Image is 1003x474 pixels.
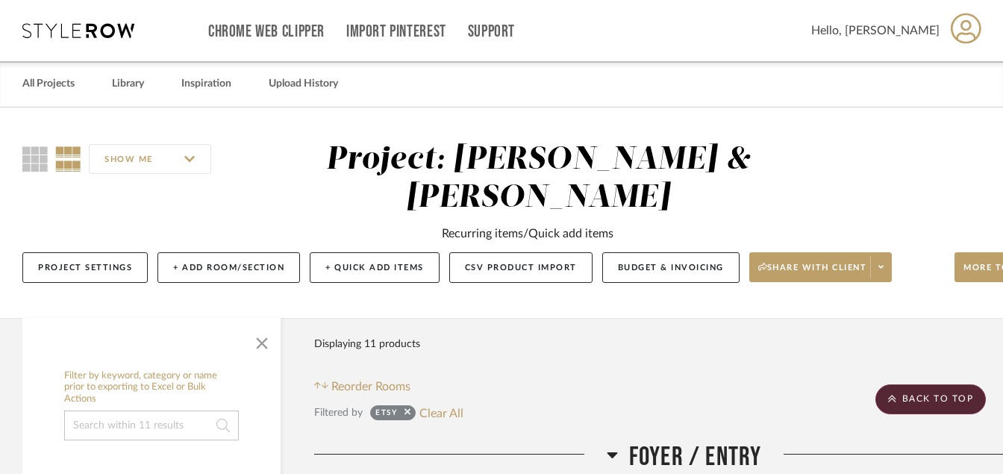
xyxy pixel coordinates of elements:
button: + Quick Add Items [310,252,440,283]
span: Hello, [PERSON_NAME] [811,22,940,40]
span: Foyer / Entry [629,441,762,473]
h6: Filter by keyword, category or name prior to exporting to Excel or Bulk Actions [64,370,239,405]
a: Library [112,74,144,94]
input: Search within 11 results [64,411,239,440]
button: Share with client [749,252,893,282]
div: etsy [375,408,397,422]
button: CSV Product Import [449,252,593,283]
a: Inspiration [181,74,231,94]
button: Project Settings [22,252,148,283]
div: Project: [PERSON_NAME] & [PERSON_NAME] [326,144,751,213]
span: Share with client [758,262,867,284]
button: Close [247,325,277,355]
div: Displaying 11 products [314,329,420,359]
a: Chrome Web Clipper [208,25,325,38]
div: Filtered by [314,405,363,421]
a: Support [468,25,515,38]
a: Import Pinterest [346,25,446,38]
button: Clear All [419,403,463,422]
button: Budget & Invoicing [602,252,740,283]
button: + Add Room/Section [157,252,300,283]
scroll-to-top-button: BACK TO TOP [875,384,986,414]
div: Recurring items/Quick add items [442,225,613,243]
a: Upload History [269,74,338,94]
a: All Projects [22,74,75,94]
span: Reorder Rooms [331,378,410,396]
button: Reorder Rooms [314,378,410,396]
